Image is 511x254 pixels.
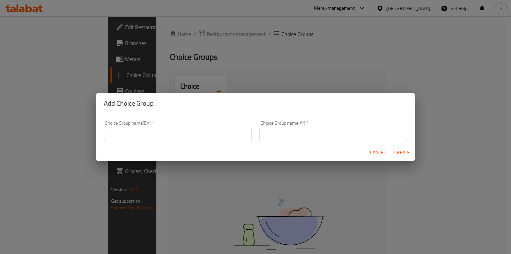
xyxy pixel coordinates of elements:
input: Please enter Choice Group name(en) [104,128,252,141]
input: Please enter Choice Group name(ar) [259,128,407,141]
button: Create [391,146,413,159]
span: Cancel [370,148,386,157]
h2: Add Choice Group [104,98,407,109]
span: Create [394,148,410,157]
button: Cancel [367,146,389,159]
